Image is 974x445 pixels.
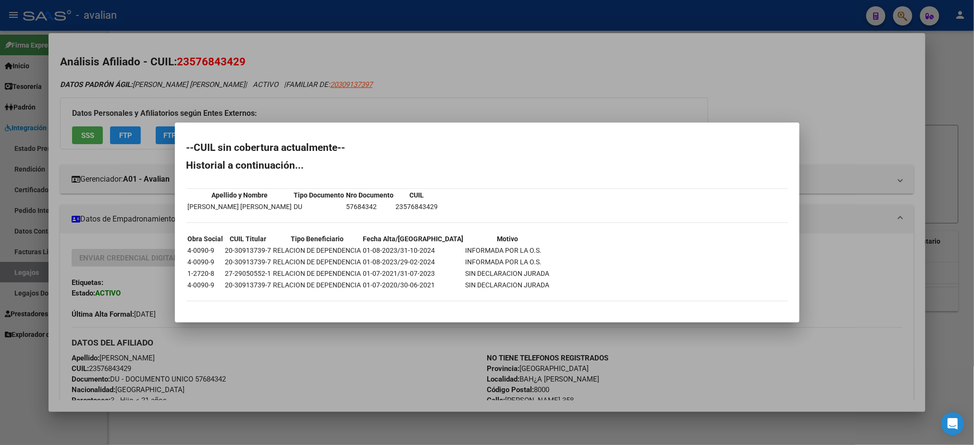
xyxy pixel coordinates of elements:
[294,190,345,200] th: Tipo Documento
[363,268,464,279] td: 01-07-2021/31-07-2023
[273,257,362,267] td: RELACION DE DEPENDENCIA
[273,268,362,279] td: RELACION DE DEPENDENCIA
[363,280,464,290] td: 01-07-2020/30-06-2021
[186,161,788,170] h2: Historial a continuación...
[187,280,224,290] td: 4-0090-9
[465,245,550,256] td: INFORMADA POR LA O.S.
[187,234,224,244] th: Obra Social
[225,234,272,244] th: CUIL Titular
[395,190,439,200] th: CUIL
[395,201,439,212] td: 23576843429
[187,245,224,256] td: 4-0090-9
[346,190,395,200] th: Nro Documento
[465,257,550,267] td: INFORMADA POR LA O.S.
[363,257,464,267] td: 01-08-2023/29-02-2024
[186,143,788,152] h2: --CUIL sin cobertura actualmente--
[225,280,272,290] td: 20-30913739-7
[187,257,224,267] td: 4-0090-9
[346,201,395,212] td: 57684342
[363,245,464,256] td: 01-08-2023/31-10-2024
[273,234,362,244] th: Tipo Beneficiario
[225,257,272,267] td: 20-30913739-7
[465,280,550,290] td: SIN DECLARACION JURADA
[187,190,293,200] th: Apellido y Nombre
[273,245,362,256] td: RELACION DE DEPENDENCIA
[465,268,550,279] td: SIN DECLARACION JURADA
[294,201,345,212] td: DU
[465,234,550,244] th: Motivo
[187,268,224,279] td: 1-2720-8
[225,268,272,279] td: 27-29050552-1
[363,234,464,244] th: Fecha Alta/[GEOGRAPHIC_DATA]
[273,280,362,290] td: RELACION DE DEPENDENCIA
[225,245,272,256] td: 20-30913739-7
[941,412,964,435] div: Open Intercom Messenger
[187,201,293,212] td: [PERSON_NAME] [PERSON_NAME]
